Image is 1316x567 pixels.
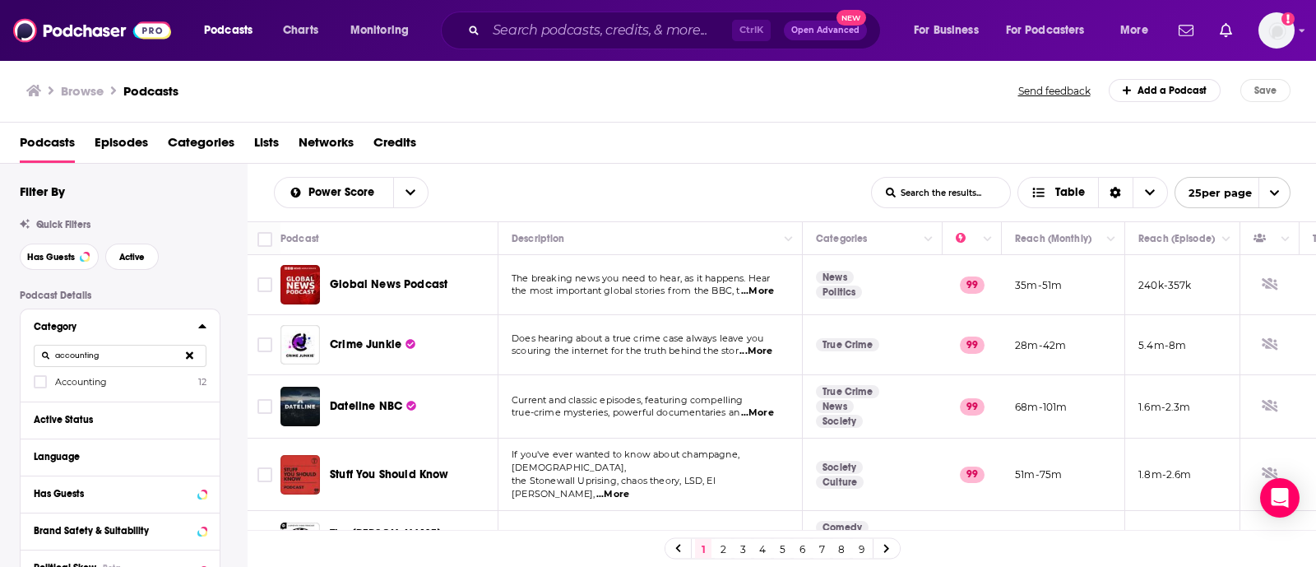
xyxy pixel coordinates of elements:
[1281,12,1295,26] svg: Add a profile image
[280,229,319,249] div: Podcast
[280,265,320,304] img: Global News Podcast
[34,520,206,541] button: Brand Safety & Suitability
[272,17,328,44] a: Charts
[1015,278,1062,292] p: 35m-51m
[902,17,999,44] button: open menu
[833,539,850,559] a: 8
[512,407,739,418] span: true-crime mysteries, powerful documentaries an
[816,271,854,284] a: News
[512,448,739,473] span: If you've ever wanted to know about champagne, [DEMOGRAPHIC_DATA],
[123,83,178,99] a: Podcasts
[813,539,830,559] a: 7
[1138,338,1186,352] p: 5.4m-8m
[754,539,771,559] a: 4
[914,19,979,42] span: For Business
[34,525,192,537] div: Brand Safety & Suitability
[330,398,416,415] a: Dateline NBC
[741,285,774,298] span: ...More
[960,277,985,293] p: 99
[456,12,897,49] div: Search podcasts, credits, & more...
[1015,467,1062,481] p: 51m-75m
[105,244,159,270] button: Active
[168,129,234,163] span: Categories
[1258,12,1295,49] span: Logged in as doboyle
[330,526,493,559] a: The [PERSON_NAME] Experience
[20,129,75,163] a: Podcasts
[1258,12,1295,49] img: User Profile
[816,229,867,249] div: Categories
[960,337,985,353] p: 99
[330,277,447,293] a: Global News Podcast
[330,467,449,481] span: Stuff You Should Know
[1013,84,1096,98] button: Send feedback
[1138,278,1192,292] p: 240k-357k
[330,467,449,483] a: Stuff You Should Know
[1216,230,1236,249] button: Column Actions
[1175,180,1252,206] span: 25 per page
[791,26,860,35] span: Open Advanced
[1006,19,1085,42] span: For Podcasters
[774,539,790,559] a: 5
[956,229,979,249] div: Power Score
[13,15,171,46] img: Podchaser - Follow, Share and Rate Podcasts
[741,407,774,420] span: ...More
[257,399,272,414] span: Toggle select row
[784,21,867,40] button: Open AdvancedNew
[816,476,864,489] a: Culture
[1138,400,1191,414] p: 1.6m-2.3m
[1017,177,1168,208] button: Choose View
[1120,19,1148,42] span: More
[732,20,771,41] span: Ctrl K
[280,387,320,426] img: Dateline NBC
[299,129,354,163] a: Networks
[27,253,75,262] span: Has Guests
[1240,79,1291,102] button: Save
[734,539,751,559] a: 3
[816,338,879,351] a: True Crime
[1260,478,1300,518] div: Open Intercom Messenger
[1213,16,1239,44] a: Show notifications dropdown
[512,332,763,344] span: Does hearing about a true crime case always leave you
[350,19,409,42] span: Monitoring
[257,277,272,292] span: Toggle select row
[512,475,716,500] span: the Stonewall Uprising, chaos theory, LSD, El [PERSON_NAME],
[393,178,428,207] button: open menu
[330,337,415,353] a: Crime Junkie
[280,455,320,495] img: Stuff You Should Know
[61,83,104,99] h3: Browse
[512,229,564,249] div: Description
[960,398,985,415] p: 99
[1258,12,1295,49] button: Show profile menu
[20,290,220,301] p: Podcast Details
[1015,338,1066,352] p: 28m-42m
[34,483,206,504] button: Has Guests
[275,187,393,198] button: open menu
[1253,229,1277,249] div: Has Guests
[34,488,192,500] div: Has Guests
[34,345,206,367] input: Search Category...
[95,129,148,163] a: Episodes
[816,461,863,474] a: Society
[512,394,744,406] span: Current and classic episodes, featuring compelling
[512,285,739,296] span: the most important global stories from the BBC, t
[1109,17,1169,44] button: open menu
[34,321,188,332] div: Category
[779,230,799,249] button: Column Actions
[280,523,320,562] img: The Joe Rogan Experience
[1138,467,1192,481] p: 1.8m-2.6m
[257,337,272,352] span: Toggle select row
[995,17,1109,44] button: open menu
[55,376,107,388] span: Accounting
[257,467,272,482] span: Toggle select row
[280,325,320,365] img: Crime Junkie
[34,409,206,430] button: Active Status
